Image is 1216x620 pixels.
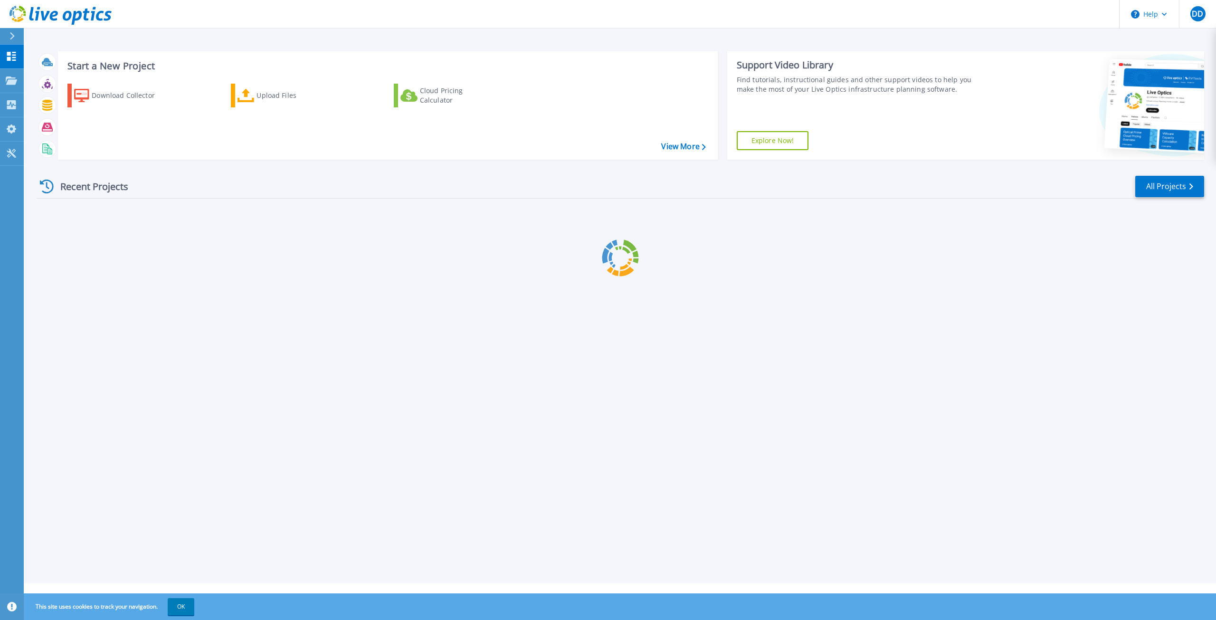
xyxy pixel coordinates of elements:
a: All Projects [1135,176,1204,197]
div: Download Collector [92,86,168,105]
a: Upload Files [231,84,337,107]
div: Recent Projects [37,175,141,198]
a: Explore Now! [737,131,809,150]
a: Cloud Pricing Calculator [394,84,500,107]
a: Download Collector [67,84,173,107]
span: DD [1192,10,1203,18]
div: Support Video Library [737,59,983,71]
h3: Start a New Project [67,61,705,71]
a: View More [661,142,705,151]
div: Find tutorials, instructional guides and other support videos to help you make the most of your L... [737,75,983,94]
div: Upload Files [256,86,332,105]
div: Cloud Pricing Calculator [420,86,496,105]
span: This site uses cookies to track your navigation. [26,598,194,615]
button: OK [168,598,194,615]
